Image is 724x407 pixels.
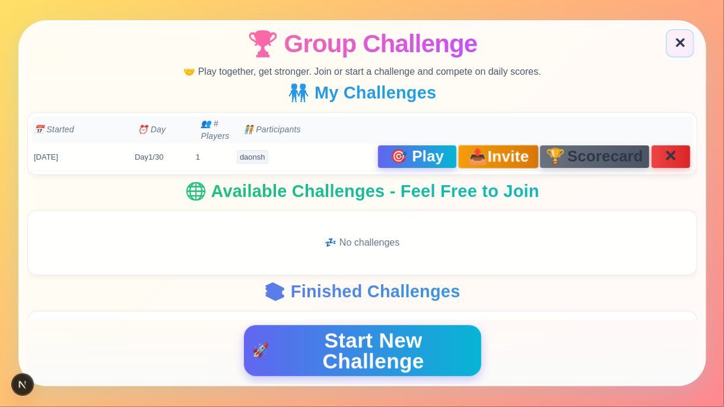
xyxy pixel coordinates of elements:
[651,146,690,168] button: Delete Challenge
[27,283,697,302] h3: 📚 Finished Challenges
[390,150,407,163] span: 🎯
[487,148,529,165] span: Invite
[243,124,387,136] div: 🧑‍🤝‍🧑 Participants
[252,345,268,358] span: 🚀
[34,151,134,163] div: [DATE]
[201,117,242,142] div: 👥 # Players
[195,151,235,163] div: 1
[273,330,472,372] span: Start New Challenge
[183,65,541,78] p: 🤝 Play together, get stronger. Join or start a challenge and compete on daily scores.
[412,150,444,165] span: Play
[540,146,649,168] button: 🏆Scorecard
[243,326,481,377] button: 🚀Start New Challenge
[666,29,694,58] button: Back to Main Menu
[546,150,565,165] span: 🏆
[34,124,136,136] div: 📅 Started
[27,182,697,201] h3: 🌐 Available Challenges - Feel Free to Join
[567,150,643,165] span: Scorecard
[458,145,538,168] button: Invite Friends
[138,124,199,136] div: ⏰ Day
[237,150,268,164] span: daonsh@gmail.com
[31,315,693,372] div: 📚 No finished challenges
[27,84,697,103] h3: 🧑‍🤝‍🧑 My Challenges
[247,30,477,58] h1: 🏆 Group Challenge
[31,215,693,272] div: 💤 No challenges
[135,152,163,161] span: Day 1 / 30
[378,146,456,168] button: 🎯Play
[468,148,487,165] span: 📤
